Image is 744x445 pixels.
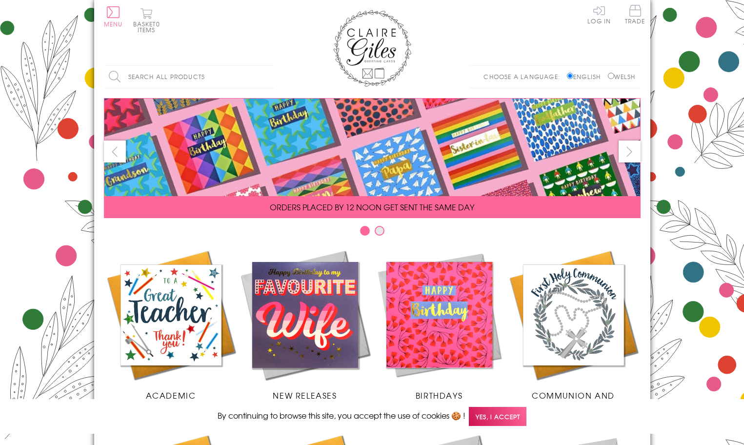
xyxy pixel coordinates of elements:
a: Trade [625,5,645,26]
button: Carousel Page 2 [375,226,384,236]
a: Log In [587,5,611,24]
input: Welsh [608,73,614,79]
button: next [619,141,641,162]
a: Communion and Confirmation [506,248,641,413]
input: Search all products [104,66,275,88]
p: Choose a language: [483,72,565,81]
div: Carousel Pagination [104,225,641,241]
span: New Releases [273,389,337,401]
span: Birthdays [416,389,462,401]
img: Claire Giles Greetings Cards [333,10,411,87]
span: 0 items [138,20,160,34]
input: Search [265,66,275,88]
label: Welsh [608,72,636,81]
button: prev [104,141,126,162]
span: Yes, I accept [469,407,526,426]
a: New Releases [238,248,372,401]
span: Menu [104,20,123,28]
span: ORDERS PLACED BY 12 NOON GET SENT THE SAME DAY [270,201,474,213]
span: Academic [146,389,196,401]
a: Academic [104,248,238,401]
button: Basket0 items [133,8,160,33]
label: English [567,72,605,81]
span: Trade [625,5,645,24]
span: Communion and Confirmation [532,389,615,413]
button: Menu [104,6,123,27]
button: Carousel Page 1 (Current Slide) [360,226,370,236]
a: Birthdays [372,248,506,401]
input: English [567,73,573,79]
